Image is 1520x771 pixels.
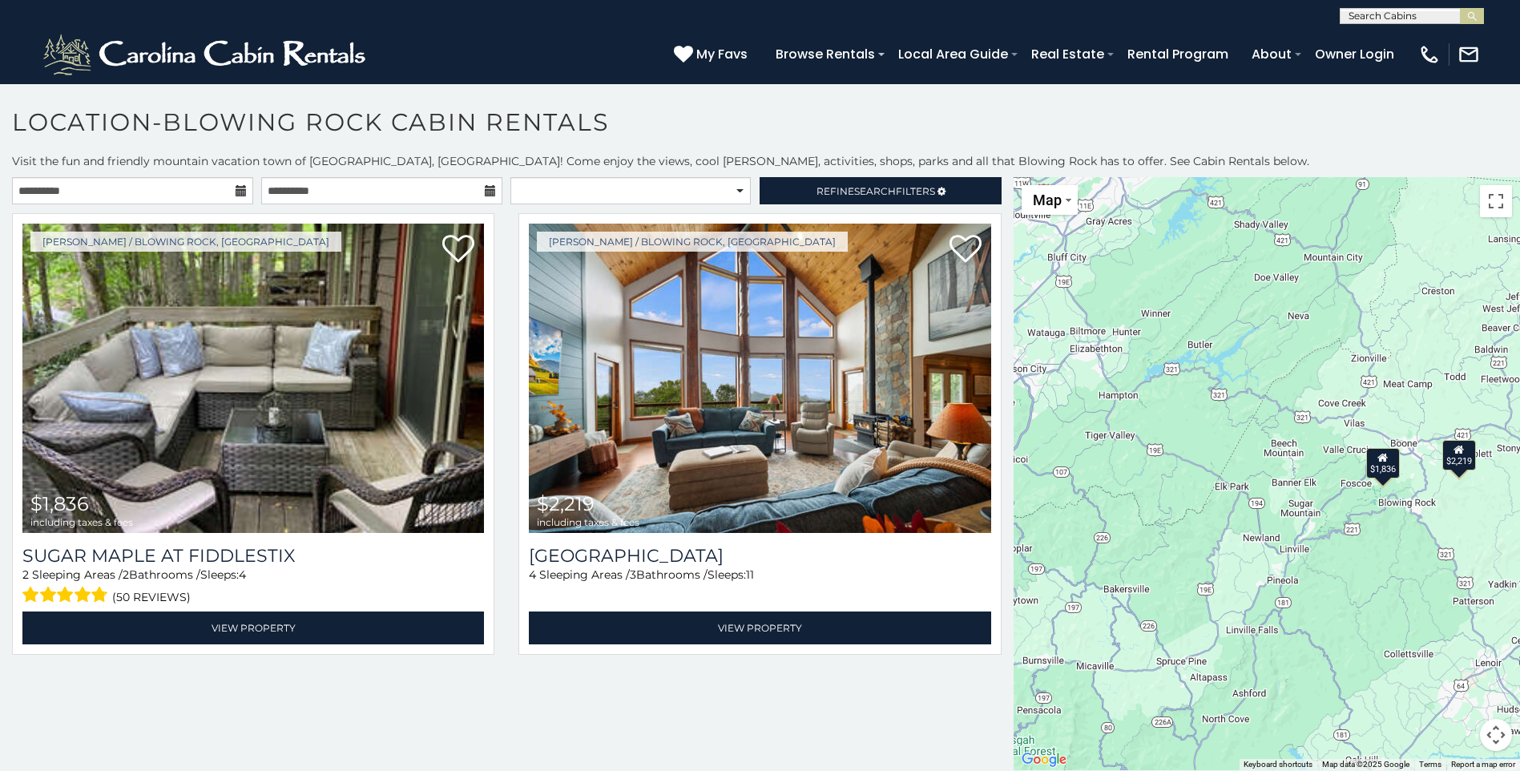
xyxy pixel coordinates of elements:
a: Local Area Guide [890,40,1016,68]
a: Owner Login [1307,40,1402,68]
span: My Favs [696,44,748,64]
a: [GEOGRAPHIC_DATA] [529,545,990,567]
span: (50 reviews) [112,587,191,608]
a: My Favs [674,44,752,65]
a: Report a map error [1451,760,1515,769]
img: phone-regular-white.png [1418,43,1441,66]
span: $2,219 [537,492,595,515]
div: $1,836 [1366,448,1400,478]
a: Add to favorites [949,233,982,267]
a: Open this area in Google Maps (opens a new window) [1018,749,1070,770]
a: View Property [529,612,990,644]
img: White-1-2.png [40,30,373,79]
span: 4 [239,567,246,582]
div: $2,219 [1441,440,1475,470]
img: mail-regular-white.png [1458,43,1480,66]
span: 2 [22,567,29,582]
span: Map data ©2025 Google [1322,760,1409,769]
span: including taxes & fees [30,517,133,527]
a: Sugar Maple at Fiddlestix $1,836 including taxes & fees [22,224,484,533]
a: Real Estate [1023,40,1112,68]
span: $1,836 [30,492,89,515]
span: 3 [630,567,636,582]
a: [PERSON_NAME] / Blowing Rock, [GEOGRAPHIC_DATA] [537,232,848,252]
h3: Parkway Place [529,545,990,567]
img: Parkway Place [529,224,990,533]
span: Search [854,185,896,197]
button: Keyboard shortcuts [1244,759,1312,770]
a: Sugar Maple at Fiddlestix [22,545,484,567]
span: 2 [123,567,129,582]
span: Map [1033,192,1062,208]
a: View Property [22,612,484,644]
span: 4 [529,567,536,582]
button: Toggle fullscreen view [1480,185,1512,217]
div: Sleeping Areas / Bathrooms / Sleeps: [529,567,990,608]
a: Terms (opens in new tab) [1419,760,1441,769]
span: Refine Filters [816,185,935,197]
a: Add to favorites [442,233,474,267]
span: 11 [746,567,754,582]
button: Map camera controls [1480,719,1512,751]
span: including taxes & fees [537,517,639,527]
a: RefineSearchFilters [760,177,1001,204]
a: Parkway Place $2,219 including taxes & fees [529,224,990,533]
div: Sleeping Areas / Bathrooms / Sleeps: [22,567,484,608]
a: Rental Program [1119,40,1236,68]
a: About [1244,40,1300,68]
button: Change map style [1022,185,1078,215]
a: [PERSON_NAME] / Blowing Rock, [GEOGRAPHIC_DATA] [30,232,341,252]
img: Google [1018,749,1070,770]
a: Browse Rentals [768,40,883,68]
img: Sugar Maple at Fiddlestix [22,224,484,533]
